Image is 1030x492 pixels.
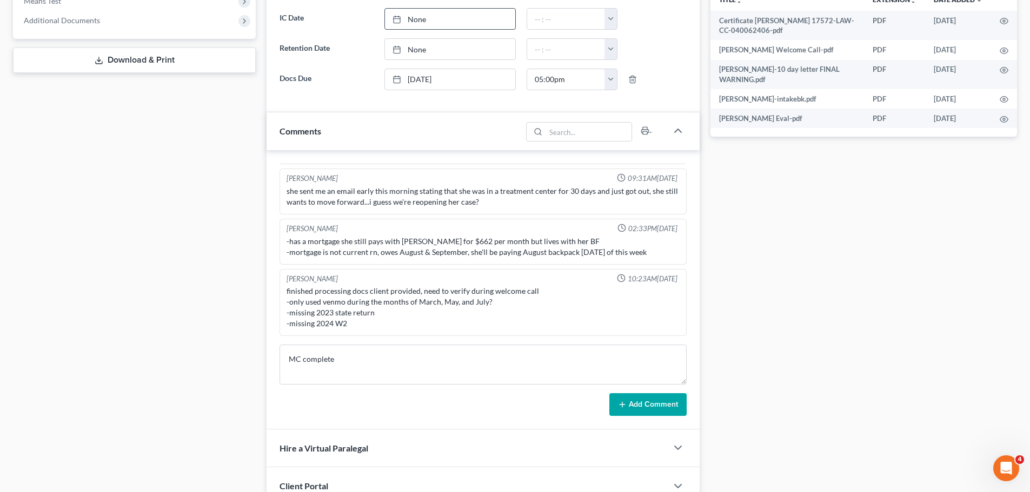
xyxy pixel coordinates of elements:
[710,89,864,109] td: [PERSON_NAME]-intakebk.pdf
[864,40,925,59] td: PDF
[527,69,605,90] input: -- : --
[864,89,925,109] td: PDF
[385,39,515,59] a: None
[1015,455,1024,464] span: 4
[280,126,321,136] span: Comments
[287,224,338,234] div: [PERSON_NAME]
[993,455,1019,481] iframe: Intercom live chat
[925,40,991,59] td: [DATE]
[385,9,515,29] a: None
[24,16,100,25] span: Additional Documents
[628,224,677,234] span: 02:33PM[DATE]
[274,8,378,30] label: IC Date
[280,443,368,453] span: Hire a Virtual Paralegal
[385,69,515,90] a: [DATE]
[280,481,328,491] span: Client Portal
[527,39,605,59] input: -- : --
[609,393,687,416] button: Add Comment
[925,109,991,128] td: [DATE]
[925,60,991,90] td: [DATE]
[527,9,605,29] input: -- : --
[287,274,338,284] div: [PERSON_NAME]
[13,48,256,73] a: Download & Print
[287,186,680,207] div: she sent me an email early this morning stating that she was in a treatment center for 30 days an...
[274,38,378,60] label: Retention Date
[628,274,677,284] span: 10:23AM[DATE]
[710,60,864,90] td: [PERSON_NAME]-10 day letter FINAL WARNING.pdf
[864,60,925,90] td: PDF
[710,40,864,59] td: [PERSON_NAME] Welcome Call-pdf
[710,109,864,128] td: [PERSON_NAME] Eval-pdf
[864,109,925,128] td: PDF
[864,11,925,41] td: PDF
[287,236,680,258] div: -has a mortgage she still pays with [PERSON_NAME] for $662 per month but lives with her BF -mortg...
[546,123,632,141] input: Search...
[925,89,991,109] td: [DATE]
[925,11,991,41] td: [DATE]
[274,69,378,90] label: Docs Due
[628,173,677,184] span: 09:31AM[DATE]
[287,286,680,329] div: finished processing docs client provided, need to verify during welcome call -only used venmo dur...
[710,11,864,41] td: Certificate [PERSON_NAME] 17572-LAW-CC-040062406-pdf
[287,173,338,184] div: [PERSON_NAME]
